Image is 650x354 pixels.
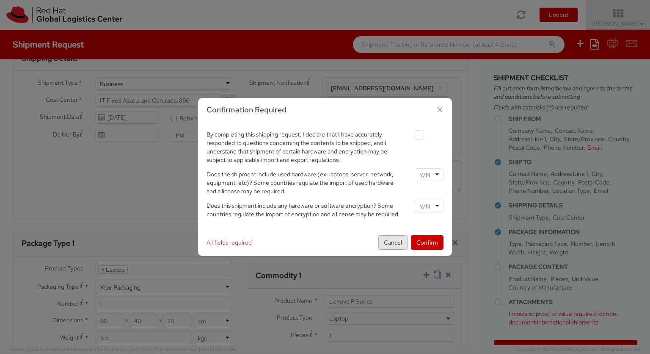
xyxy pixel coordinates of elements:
button: Confirm [411,235,443,250]
h3: Confirmation Required [207,104,443,115]
input: Y/N [419,171,432,179]
button: Cancel [378,235,408,250]
span: By completing this shipping request, I declare that I have accurately responded to questions conc... [207,131,387,164]
input: Y/N [419,202,432,211]
span: All fields required [207,239,252,246]
span: Does the shipment include used hardware (ex: laptops, server, network, equipment, etc)? Some coun... [207,170,394,195]
span: Does this shipment include any hardware or software encryption? Some countries regulate the impor... [207,202,400,218]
